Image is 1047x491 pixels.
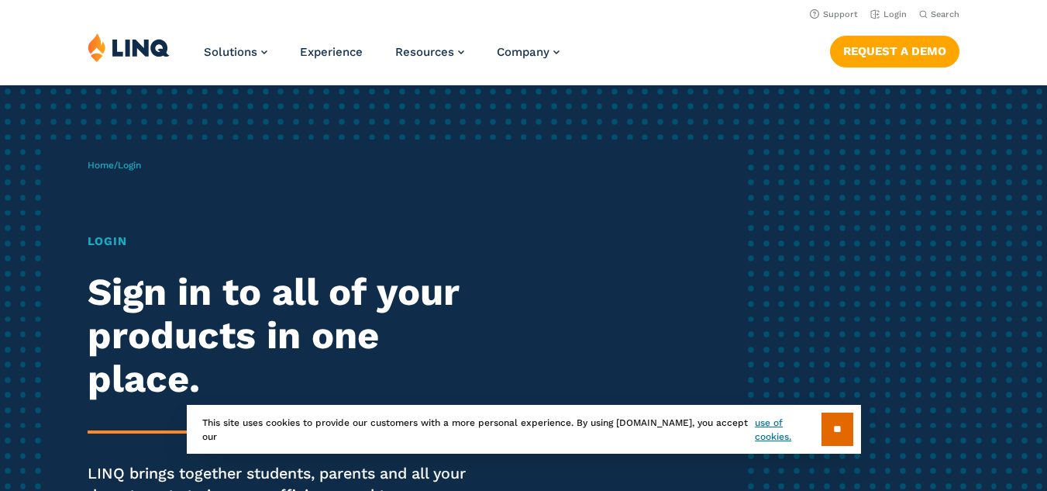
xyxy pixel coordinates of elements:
[187,405,861,454] div: This site uses cookies to provide our customers with a more personal experience. By using [DOMAIN...
[204,33,560,84] nav: Primary Navigation
[810,9,858,19] a: Support
[88,271,491,401] h2: Sign in to all of your products in one place.
[204,45,257,59] span: Solutions
[118,160,141,171] span: Login
[88,233,491,251] h1: Login
[395,45,454,59] span: Resources
[300,45,363,59] a: Experience
[919,9,959,20] button: Open Search Bar
[88,160,114,171] a: Home
[88,160,141,171] span: /
[395,45,464,59] a: Resources
[870,9,907,19] a: Login
[204,45,267,59] a: Solutions
[830,33,959,67] nav: Button Navigation
[830,36,959,67] a: Request a Demo
[497,45,560,59] a: Company
[88,33,170,62] img: LINQ | K‑12 Software
[755,416,821,444] a: use of cookies.
[497,45,549,59] span: Company
[931,9,959,19] span: Search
